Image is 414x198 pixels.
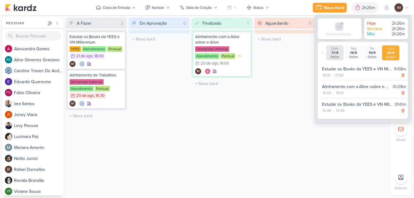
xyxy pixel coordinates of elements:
[346,51,361,55] div: 18/8
[218,62,229,65] div: , 14:00
[394,185,407,191] p: Arquivo
[203,68,211,74] div: Colaboradores: Alessandra Gomes
[71,102,74,105] p: IM
[14,68,63,74] div: C a r o l i n e T r a v e n D e A n d r a d e
[362,5,377,11] div: 2h26m
[5,100,12,107] img: Iara Santos
[387,21,405,26] div: 2h26m
[255,35,314,44] input: + Novo kard
[5,67,12,74] img: Caroline Traven De Andrade
[220,53,235,59] div: Pontual
[335,108,345,113] div: 12:46
[306,20,314,27] div: 0
[393,83,406,90] div: 0h28m
[335,90,344,96] div: 15:01
[14,57,63,63] div: A l i n e G i m e n e z G r a c i a n o
[327,55,342,59] div: 0h0m
[383,47,398,51] div: Qua
[5,45,12,52] img: Alessandra Gomes
[387,31,405,37] div: 2h26m
[331,72,334,78] div: -
[77,101,85,107] div: Colaboradores: Caroline Traven De Andrade
[195,68,201,74] div: Isabella Machado Guimarães
[79,101,85,107] img: Caroline Traven De Andrade
[79,61,85,67] img: Caroline Traven De Andrade
[70,61,76,67] div: Criador(a): Isabella Machado Guimarães
[6,91,11,94] p: FO
[70,79,104,85] div: Demandas internas
[5,188,12,195] div: Viviane Sousa
[397,5,401,10] p: IM
[197,70,200,73] p: IM
[322,101,392,108] div: Estudar os Books da YEES e VN Millennium
[14,177,63,184] div: R e n a t a B r a n d ã o
[5,166,12,173] img: Rafael Dornelles
[70,34,123,45] div: Estudar os Books da YEES e VN Millennium
[395,101,406,108] div: 0h0m
[95,86,110,91] div: Pontual
[14,133,63,140] div: L u c i m a r a P a z
[245,20,251,27] div: 1
[365,47,380,51] div: Ter
[70,101,76,107] div: Criador(a): Isabella Machado Guimarães
[201,62,218,65] div: 20 de ago
[367,31,385,37] div: Mês
[397,137,405,143] p: Email
[346,55,361,59] div: 0h0m
[14,155,63,162] div: N e l i t o J u n i o r
[5,89,12,96] div: Fabio Oliveira
[5,155,12,162] img: Nelito Junior
[5,144,12,151] img: Mariana Amorim
[14,101,63,107] div: I a r a S a n t o s
[82,46,106,52] div: Atendimento
[67,111,126,120] input: + Novo kard
[5,122,12,129] img: Levy Pessoa
[332,108,335,113] div: -
[394,66,406,72] div: 1h58m
[5,133,12,140] img: Lucimara Paz
[5,20,46,26] div: Pessoas
[94,94,105,98] div: , 16:30
[76,54,92,58] div: 21 de ago
[313,3,347,12] button: Novo Kard
[322,90,332,96] div: 14:33
[118,20,126,27] div: 2
[365,55,380,59] div: 0h0m
[332,90,335,96] div: -
[195,68,201,74] div: Criador(a): Isabella Machado Guimarães
[14,111,63,118] div: J o n e y V i a n a
[130,35,188,44] input: + Novo kard
[14,90,63,96] div: F a b i o O l i v e i r a
[70,46,81,52] div: YEES
[107,46,122,52] div: Pontual
[327,47,342,51] div: Dom
[193,79,251,88] input: + Novo kard
[70,86,94,91] div: Atendimento
[322,72,331,78] div: 15:01
[14,46,63,52] div: A l e s s a n d r a G o m e s
[327,51,342,55] div: 17/8
[77,61,85,67] div: Colaboradores: Caroline Traven De Andrade
[71,63,74,66] p: IM
[326,32,353,36] div: Sessão desligada...
[70,61,76,67] div: Isabella Machado Guimarães
[14,79,63,85] div: E d u a r d o Q u a r e s m a
[14,166,63,173] div: R a f a e l D o r n e l l e s
[205,68,211,74] img: Alessandra Gomes
[322,66,391,72] div: Estudar os Books da YEES e VN Millennium
[367,21,385,26] div: Hoje
[195,53,219,59] div: Atendimento
[7,190,11,193] p: VS
[70,72,123,78] div: Alinhamento de Trabalhos
[5,78,12,85] img: Eduardo Quaresma
[346,47,361,51] div: Seg
[181,20,188,27] div: 0
[334,72,344,78] div: 17:00
[5,31,61,41] input: Buscar Pessoas
[383,51,398,55] div: 20/8
[76,94,94,98] div: 20 de ago
[322,108,332,113] div: 12:46
[394,3,403,12] div: Isabella Machado Guimarães
[5,56,12,63] div: Aline Gimenez Graciano
[5,4,37,11] img: kardz.app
